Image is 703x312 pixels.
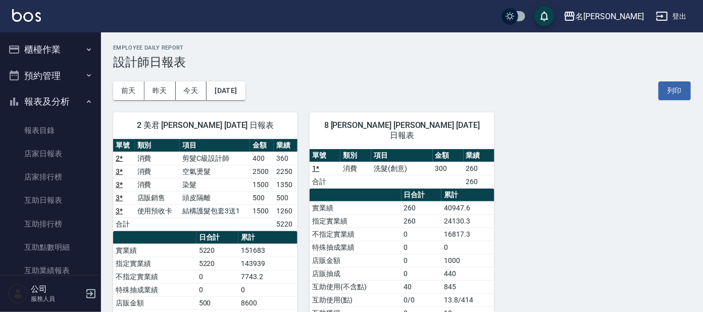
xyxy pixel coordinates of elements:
td: 13.8/414 [441,293,494,306]
div: 名[PERSON_NAME] [576,10,644,23]
h5: 公司 [31,284,82,294]
th: 累計 [238,231,297,244]
td: 指定實業績 [310,214,401,228]
td: 845 [441,280,494,293]
td: 0 [401,228,442,241]
td: 染髮 [180,178,250,191]
button: 前天 [113,81,144,100]
td: 8600 [238,296,297,309]
td: 260 [464,175,494,188]
td: 實業績 [113,244,196,257]
td: 合計 [310,175,340,188]
td: 特殊抽成業績 [310,241,401,254]
td: 500 [274,191,297,204]
button: [DATE] [207,81,245,100]
th: 日合計 [401,189,442,202]
td: 不指定實業績 [113,270,196,283]
td: 7743.2 [238,270,297,283]
table: a dense table [113,139,297,231]
td: 店販銷售 [135,191,180,204]
th: 業績 [464,149,494,162]
td: 24130.3 [441,214,494,228]
th: 單號 [310,149,340,162]
td: 不指定實業績 [310,228,401,241]
td: 消費 [135,165,180,178]
th: 金額 [433,149,464,162]
td: 500 [250,191,274,204]
a: 互助點數明細 [4,236,97,259]
td: 260 [464,162,494,175]
a: 互助排行榜 [4,212,97,236]
table: a dense table [310,149,494,189]
td: 店販抽成 [310,267,401,280]
th: 累計 [441,189,494,202]
td: 店販金額 [310,254,401,267]
button: 登出 [652,7,691,26]
button: 櫃檯作業 [4,36,97,63]
th: 日合計 [196,231,239,244]
a: 店家日報表 [4,142,97,165]
button: 報表及分析 [4,88,97,115]
button: 今天 [176,81,207,100]
td: 0/0 [401,293,442,306]
td: 0 [441,241,494,254]
td: 16817.3 [441,228,494,241]
button: 列印 [659,81,691,100]
td: 0 [196,283,239,296]
td: 1000 [441,254,494,267]
th: 項目 [180,139,250,152]
button: 名[PERSON_NAME] [560,6,648,27]
td: 5220 [196,257,239,270]
td: 2250 [274,165,297,178]
td: 消費 [135,178,180,191]
td: 空氣燙髮 [180,165,250,178]
td: 500 [196,296,239,309]
th: 類別 [135,139,180,152]
td: 合計 [113,217,135,231]
td: 1260 [274,204,297,217]
td: 使用預收卡 [135,204,180,217]
td: 40 [401,280,442,293]
img: Person [8,284,28,304]
td: 300 [433,162,464,175]
a: 互助日報表 [4,189,97,212]
td: 0 [401,267,442,280]
span: 2 美君 [PERSON_NAME] [DATE] 日報表 [125,120,285,130]
td: 260 [401,201,442,214]
td: 剪髮C級設計師 [180,152,250,165]
button: 預約管理 [4,63,97,89]
td: 特殊抽成業績 [113,283,196,296]
td: 消費 [135,152,180,165]
td: 360 [274,152,297,165]
td: 0 [238,283,297,296]
td: 0 [401,254,442,267]
th: 類別 [340,149,371,162]
td: 143939 [238,257,297,270]
td: 消費 [340,162,371,175]
button: 昨天 [144,81,176,100]
a: 報表目錄 [4,119,97,142]
p: 服務人員 [31,294,82,303]
td: 400 [250,152,274,165]
td: 5220 [274,217,297,231]
td: 40947.6 [441,201,494,214]
h2: Employee Daily Report [113,44,691,51]
td: 2500 [250,165,274,178]
h3: 設計師日報表 [113,55,691,69]
a: 互助業績報表 [4,259,97,282]
td: 1500 [250,204,274,217]
td: 0 [401,241,442,254]
td: 互助使用(不含點) [310,280,401,293]
th: 業績 [274,139,297,152]
th: 單號 [113,139,135,152]
td: 1350 [274,178,297,191]
td: 互助使用(點) [310,293,401,306]
td: 1500 [250,178,274,191]
th: 項目 [371,149,433,162]
td: 440 [441,267,494,280]
td: 頭皮隔離 [180,191,250,204]
img: Logo [12,9,41,22]
td: 店販金額 [113,296,196,309]
td: 151683 [238,244,297,257]
td: 0 [196,270,239,283]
